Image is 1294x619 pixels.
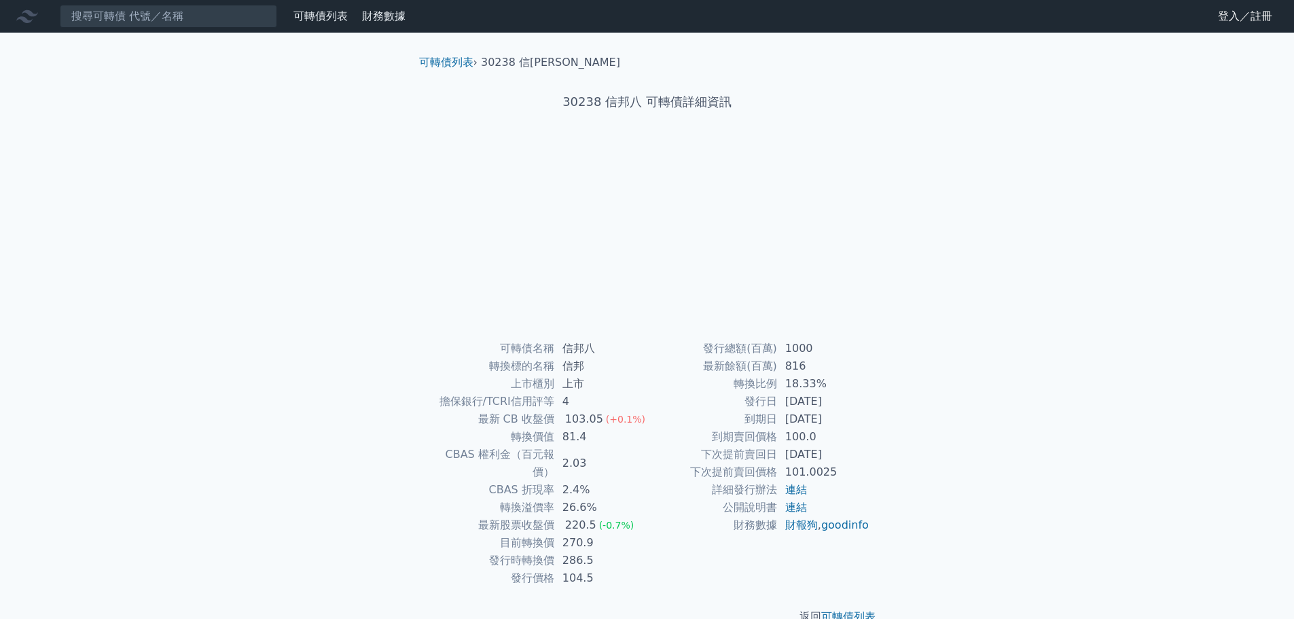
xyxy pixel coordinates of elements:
td: 最新餘額(百萬) [647,357,777,375]
a: 登入／註冊 [1207,5,1283,27]
div: 103.05 [562,410,606,428]
td: 4 [554,393,647,410]
td: 發行價格 [425,569,554,587]
td: 信邦八 [554,340,647,357]
td: 發行總額(百萬) [647,340,777,357]
td: 到期日 [647,410,777,428]
td: 財務數據 [647,516,777,534]
td: 轉換比例 [647,375,777,393]
td: 上市 [554,375,647,393]
span: (-0.7%) [599,520,634,531]
td: 詳細發行辦法 [647,481,777,499]
td: 下次提前賣回日 [647,446,777,463]
td: [DATE] [777,446,870,463]
li: 30238 信[PERSON_NAME] [481,54,620,71]
td: 發行日 [647,393,777,410]
li: › [419,54,478,71]
td: 2.03 [554,446,647,481]
td: CBAS 權利金（百元報價） [425,446,554,481]
td: CBAS 折現率 [425,481,554,499]
td: 擔保銀行/TCRI信用評等 [425,393,554,410]
td: 到期賣回價格 [647,428,777,446]
td: 81.4 [554,428,647,446]
td: 18.33% [777,375,870,393]
td: 1000 [777,340,870,357]
input: 搜尋可轉債 代號／名稱 [60,5,277,28]
td: [DATE] [777,393,870,410]
td: 轉換溢價率 [425,499,554,516]
td: 下次提前賣回價格 [647,463,777,481]
td: 816 [777,357,870,375]
td: 發行時轉換價 [425,552,554,569]
td: 目前轉換價 [425,534,554,552]
a: 財報狗 [785,518,818,531]
a: 連結 [785,501,807,514]
td: 286.5 [554,552,647,569]
td: [DATE] [777,410,870,428]
td: 轉換價值 [425,428,554,446]
td: 2.4% [554,481,647,499]
td: , [777,516,870,534]
span: (+0.1%) [606,414,645,425]
td: 100.0 [777,428,870,446]
a: 財務數據 [362,10,406,22]
a: 連結 [785,483,807,496]
td: 可轉債名稱 [425,340,554,357]
a: 可轉債列表 [419,56,473,69]
td: 101.0025 [777,463,870,481]
td: 信邦 [554,357,647,375]
td: 最新 CB 收盤價 [425,410,554,428]
td: 104.5 [554,569,647,587]
td: 公開說明書 [647,499,777,516]
td: 最新股票收盤價 [425,516,554,534]
a: goodinfo [821,518,869,531]
td: 上市櫃別 [425,375,554,393]
a: 可轉債列表 [293,10,348,22]
td: 26.6% [554,499,647,516]
h1: 30238 信邦八 可轉債詳細資訊 [408,92,886,111]
div: 220.5 [562,516,599,534]
td: 270.9 [554,534,647,552]
td: 轉換標的名稱 [425,357,554,375]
